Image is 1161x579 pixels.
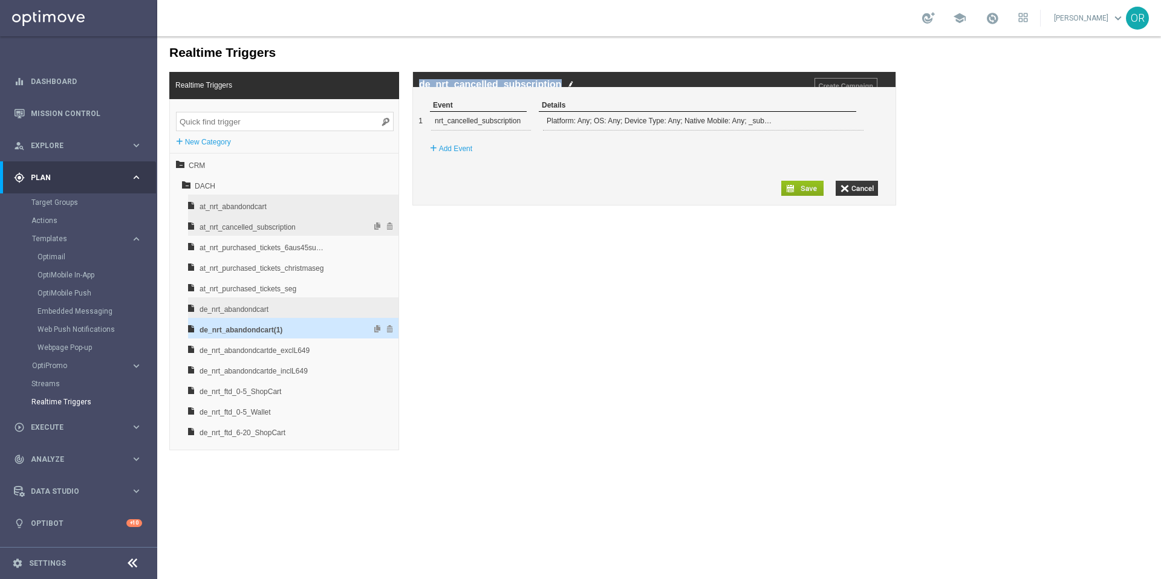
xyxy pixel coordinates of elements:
i: gps_fixed [14,172,25,183]
i: equalizer [14,76,25,87]
i: keyboard_arrow_right [131,485,142,497]
div: OptiPromo [32,362,131,369]
span: OptiPromo [32,362,119,369]
a: Optimail [37,252,126,262]
button: equalizer Dashboard [13,77,143,86]
div: OR [1126,7,1149,30]
i: track_changes [14,454,25,465]
div: OptiPromo [31,357,156,375]
div: OptiMobile Push [37,284,156,302]
a: Web Push Notifications [37,325,126,334]
i: lightbulb [14,518,25,529]
div: Event [273,63,369,76]
i: keyboard_arrow_right [131,233,142,245]
div: Templates [31,230,156,357]
div: Optibot [14,507,142,539]
div: Plan [14,172,131,183]
div: gps_fixed Plan keyboard_arrow_right [13,173,143,183]
i: keyboard_arrow_right [131,172,142,183]
button: lightbulb Optibot +10 [13,519,143,528]
div: de_nrt_abandondcartde_inclL649 [42,338,169,347]
span: Plan [31,174,131,181]
a: [PERSON_NAME]keyboard_arrow_down [1053,9,1126,27]
div: Webpage Pop-up [37,338,156,357]
div: Embedded Messaging [37,302,156,320]
label: + [273,106,280,118]
img: edit_white.png [411,44,417,52]
div: Data Studio [14,486,131,497]
div: Realtime Triggers [31,393,156,411]
a: Realtime Triggers [31,397,126,407]
div: Streams [31,375,156,393]
a: Optibot [31,507,126,539]
span: Delete [226,185,238,193]
span: at_nrt_purchased_tickets_seg [42,242,169,263]
button: Data Studio keyboard_arrow_right [13,487,143,496]
i: settings [12,558,23,569]
input: Create Campaign [657,42,720,57]
div: at_nrt_purchased_tickets_seg [42,256,169,265]
div: de_nrt_ftd_0-5_ShopCart [42,359,169,367]
div: +10 [126,519,142,527]
a: Mission Control [31,97,142,129]
div: Explore [14,140,131,151]
i: keyboard_arrow_right [131,421,142,433]
div: de_nrt_abandondcartde_exclL649 [42,318,169,326]
button: Templates keyboard_arrow_right [31,234,143,244]
a: Dashboard [31,65,142,97]
div: Dashboard [14,65,142,97]
span: Delete [226,288,238,296]
div: Mission Control [14,97,142,129]
span: Explore [31,142,131,149]
button: person_search Explore keyboard_arrow_right [13,141,143,150]
span: Execute [31,424,131,431]
span: de_nrt_abandondcart(1) [42,283,169,304]
span: at_nrt_cancelled_subscription [42,181,169,201]
div: Actions [31,212,156,230]
span: school [953,11,966,25]
span: Duplicate trigger [214,288,226,296]
div: Target Groups [31,193,156,212]
div: track_changes Analyze keyboard_arrow_right [13,454,143,464]
span: de_nrt_ftd_0-5_ShopCart [42,345,169,366]
div: Details [382,63,699,76]
div: at_nrt_purchased_tickets_christmaseg [42,236,169,244]
button: OptiPromo keyboard_arrow_right [31,361,143,370]
div: OptiMobile In-App [37,266,156,284]
label: Add Event [282,106,315,118]
div: Analyze [14,454,131,465]
span: de_nrt_abandondcart [42,263,169,283]
div: 1 [257,76,265,94]
span: at_nrt_purchased_tickets_6aus45subupsell [42,201,169,222]
span: at_nrt_purchased_tickets_christmaseg [42,222,169,242]
a: Settings [29,560,66,567]
span: at_nrt_abandondcart [42,160,169,181]
button: Mission Control [13,109,143,118]
div: Web Push Notifications [37,320,156,338]
i: play_circle_outline [14,422,25,433]
label: + [19,99,26,111]
span: Templates [32,235,119,242]
span: Duplicate trigger [214,185,226,193]
a: Webpage Pop-up [37,343,126,352]
span: Realtime Triggers [12,39,81,59]
button: play_circle_outline Execute keyboard_arrow_right [13,422,143,432]
div: Optimail [37,248,156,266]
span: Analyze [31,456,131,463]
span: Data Studio [31,488,131,495]
div: Execute [14,422,131,433]
div: at_nrt_cancelled_subscription [42,195,169,203]
span: keyboard_arrow_down [1111,11,1125,25]
div: nrt_cancelled_subscription [278,76,374,94]
label: New Category [28,100,74,112]
input: Quick find trigger [19,76,236,95]
i: person_search [14,140,25,151]
div: de_nrt_ftd_6-20_ShopCart [42,400,169,409]
div: at_nrt_purchased_tickets_6aus45subupsell [42,215,169,224]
